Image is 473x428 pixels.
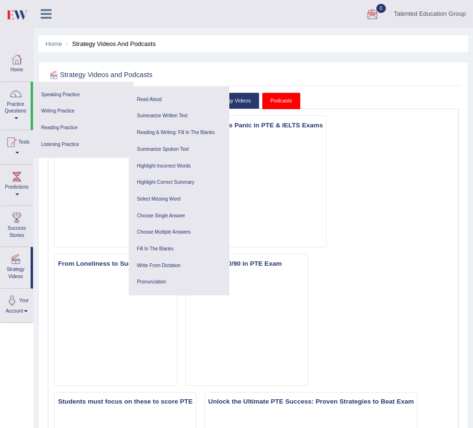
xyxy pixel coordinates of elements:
a: Highlight Correct Summary [134,174,225,191]
h3: Why Students Panic in PTE & IELTS Exams [186,120,326,131]
li: Strategy Videos and Podcasts [64,39,156,48]
a: Read Aloud [134,91,225,108]
a: Strategy Videos [205,92,259,109]
a: Summarize Spoken Text [134,141,225,158]
a: Home [45,40,62,47]
a: Summarize Written Text [134,108,225,124]
h3: How to get 90/90 in PTE Exam [186,258,308,269]
a: Fill In The Blanks [134,241,225,258]
a: Tests [0,130,33,161]
a: Practice Questions [0,82,31,127]
h3: Students must focus on these to score PTE [55,396,196,407]
a: Success Stories [0,206,33,244]
a: Home [0,47,33,79]
h3: From Loneliness to Success [55,258,177,269]
a: Writing Practice [38,103,129,120]
a: Choose Single Answer [134,208,225,225]
a: Choose Multiple Answers [134,224,225,241]
h3: Unlock the Ultimate PTE Success: Proven Strategies to Beat Exam [205,396,417,407]
a: Listening Practice [38,136,129,153]
a: Predictions [0,165,33,203]
a: Select Missing Word [134,191,225,208]
a: Strategy Videos [0,247,31,285]
a: Reading Practice [38,120,129,136]
a: Reading & Writing: Fill In The Blanks [134,124,225,141]
a: Your Account [0,289,33,320]
a: Speaking Practice [38,87,129,103]
span: 0 [376,4,386,13]
a: Write From Dictation [134,258,225,274]
a: Highlight Incorrect Words [134,158,225,175]
a: Podcasts [262,92,301,109]
h2: Strategy Videos and Podcasts [48,69,303,81]
a: Pronunciation [134,274,225,291]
